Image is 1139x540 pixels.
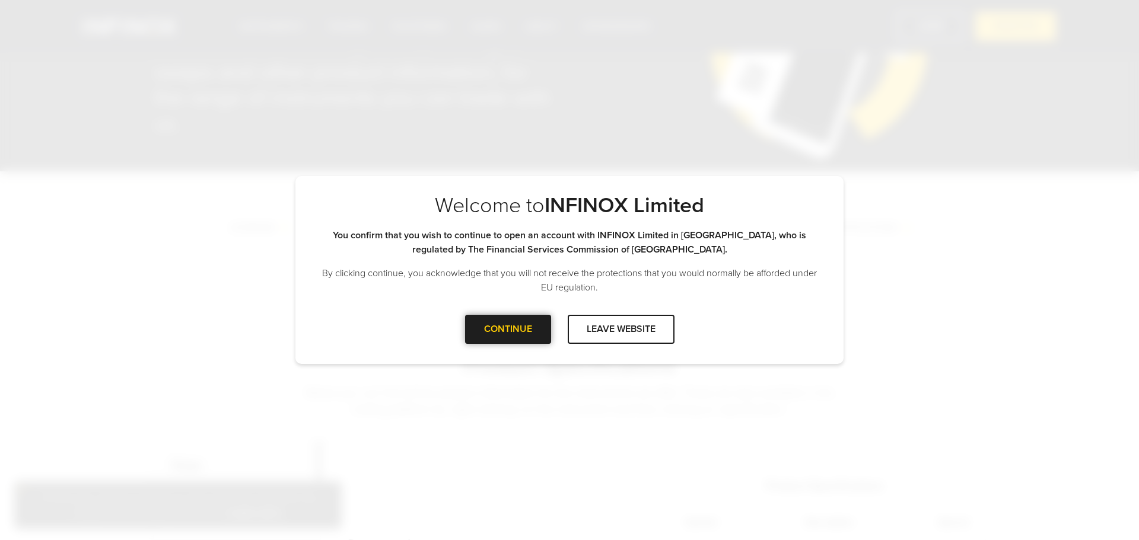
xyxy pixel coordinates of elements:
div: LEAVE WEBSITE [568,315,675,344]
p: Welcome to [319,193,820,219]
p: By clicking continue, you acknowledge that you will not receive the protections that you would no... [319,266,820,295]
strong: You confirm that you wish to continue to open an account with INFINOX Limited in [GEOGRAPHIC_DATA... [333,229,806,255]
div: CONTINUE [465,315,551,344]
strong: INFINOX Limited [545,193,704,218]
